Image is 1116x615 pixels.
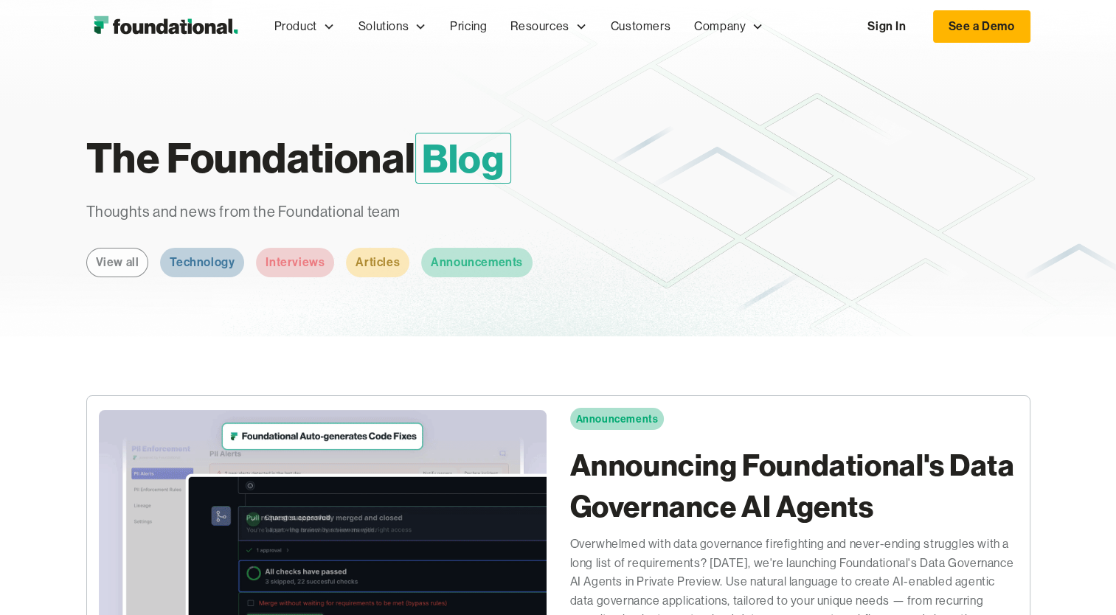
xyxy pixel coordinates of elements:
div: Announcements [576,411,659,427]
span: Blog [415,133,510,184]
a: Interviews [256,248,334,277]
a: Technology [160,248,244,277]
img: Foundational Logo [86,12,245,41]
h1: The Foundational [86,127,704,189]
div: Solutions [347,2,438,51]
div: View all [96,253,139,272]
a: Pricing [438,2,499,51]
p: Thoughts and news from the Foundational team [86,201,653,224]
a: Customers [599,2,682,51]
div: Product [274,17,317,36]
div: Solutions [358,17,409,36]
div: Resources [510,17,569,36]
a: View all [86,248,149,277]
iframe: Chat Widget [851,445,1116,615]
a: home [86,12,245,41]
div: Resources [499,2,598,51]
a: See a Demo [933,10,1030,43]
div: Company [682,2,775,51]
div: Articles [356,253,400,272]
div: Interviews [266,253,325,272]
div: Announcements [431,253,523,272]
div: Company [694,17,746,36]
div: Technology [170,253,235,272]
a: Articles [346,248,409,277]
a: Sign In [853,11,921,42]
div: Product [263,2,347,51]
h2: Announcing Foundational's Data Governance AI Agents [570,445,1018,527]
a: Announcements [421,248,533,277]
